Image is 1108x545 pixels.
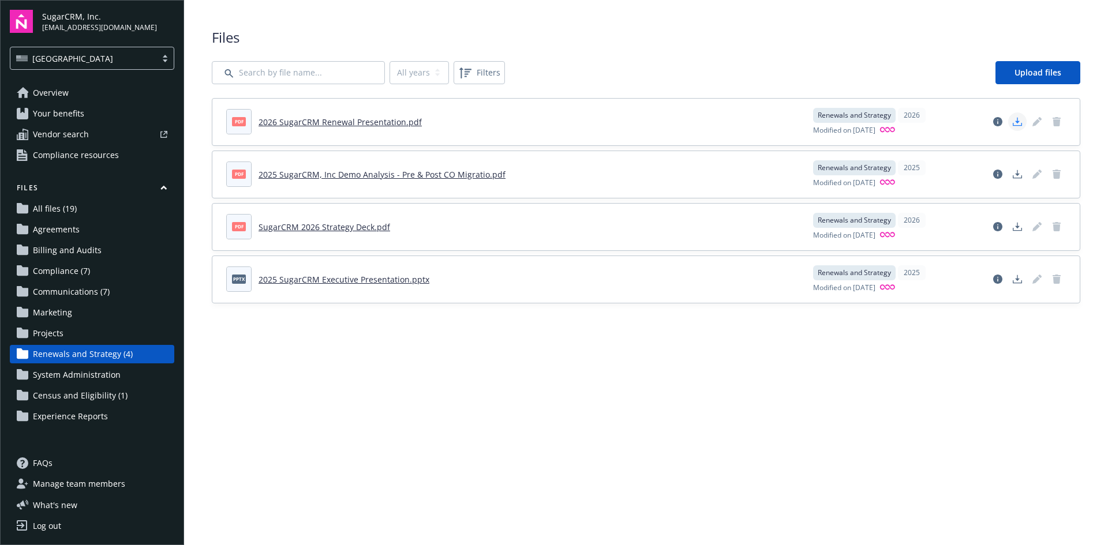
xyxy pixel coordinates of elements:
span: Renewals and Strategy (4) [33,345,133,363]
span: Edit document [1028,165,1046,183]
span: Vendor search [33,125,89,144]
a: 2025 SugarCRM Executive Presentation.pptx [259,274,429,285]
span: Billing and Audits [33,241,102,260]
a: Download document [1008,165,1027,183]
a: Renewals and Strategy (4) [10,345,174,363]
span: Projects [33,324,63,343]
span: Renewals and Strategy [818,163,891,173]
a: Download document [1008,217,1027,236]
button: SugarCRM, Inc.[EMAIL_ADDRESS][DOMAIN_NAME] [42,10,174,33]
span: Modified on [DATE] [813,178,875,189]
a: Overview [10,84,174,102]
div: 2025 [898,265,926,280]
span: Compliance (7) [33,262,90,280]
span: [EMAIL_ADDRESS][DOMAIN_NAME] [42,22,157,33]
span: Modified on [DATE] [813,125,875,136]
span: Filters [456,63,503,82]
a: Download document [1008,112,1027,131]
a: System Administration [10,366,174,384]
button: Filters [454,61,505,84]
a: Compliance (7) [10,262,174,280]
span: Renewals and Strategy [818,110,891,121]
a: All files (19) [10,200,174,218]
span: Edit document [1028,112,1046,131]
span: Renewals and Strategy [818,268,891,278]
span: Edit document [1028,270,1046,288]
a: Your benefits [10,104,174,123]
a: Compliance resources [10,146,174,164]
span: Delete document [1047,217,1066,236]
a: Marketing [10,303,174,322]
span: Compliance resources [33,146,119,164]
span: [GEOGRAPHIC_DATA] [16,52,151,65]
span: Communications (7) [33,283,110,301]
div: 2025 [898,160,926,175]
span: Delete document [1047,165,1066,183]
span: Edit document [1028,217,1046,236]
span: Delete document [1047,270,1066,288]
a: Billing and Audits [10,241,174,260]
a: View file details [989,270,1007,288]
div: 2026 [898,213,926,228]
a: Census and Eligibility (1) [10,386,174,405]
input: Search by file name... [212,61,385,84]
span: Census and Eligibility (1) [33,386,128,405]
span: Renewals and Strategy [818,215,891,225]
span: All files (19) [33,200,77,218]
a: Projects [10,324,174,343]
span: Files [212,28,1080,47]
a: SugarCRM 2026 Strategy Deck.pdf [259,221,390,232]
a: View file details [989,112,1007,131]
span: pdf [232,170,246,178]
span: Marketing [33,303,72,322]
span: Modified on [DATE] [813,283,875,294]
a: View file details [989,217,1007,236]
a: 2025 SugarCRM, Inc Demo Analysis - Pre & Post CO Migratio.pdf [259,169,506,180]
span: Upload files [1015,67,1061,78]
span: pdf [232,117,246,126]
span: Agreements [33,220,80,239]
a: 2026 SugarCRM Renewal Presentation.pdf [259,116,422,127]
div: 2026 [898,108,926,123]
a: Communications (7) [10,283,174,301]
span: System Administration [33,366,121,384]
button: Files [10,183,174,197]
a: Upload files [995,61,1080,84]
span: Delete document [1047,112,1066,131]
a: Download document [1008,270,1027,288]
span: SugarCRM, Inc. [42,10,157,22]
span: Overview [33,84,69,102]
span: pdf [232,222,246,231]
img: navigator-logo.svg [10,10,33,33]
span: pptx [232,275,246,283]
a: Agreements [10,220,174,239]
span: Filters [477,66,500,78]
span: Modified on [DATE] [813,230,875,241]
a: View file details [989,165,1007,183]
span: Your benefits [33,104,84,123]
span: [GEOGRAPHIC_DATA] [32,52,113,65]
a: Vendor search [10,125,174,144]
